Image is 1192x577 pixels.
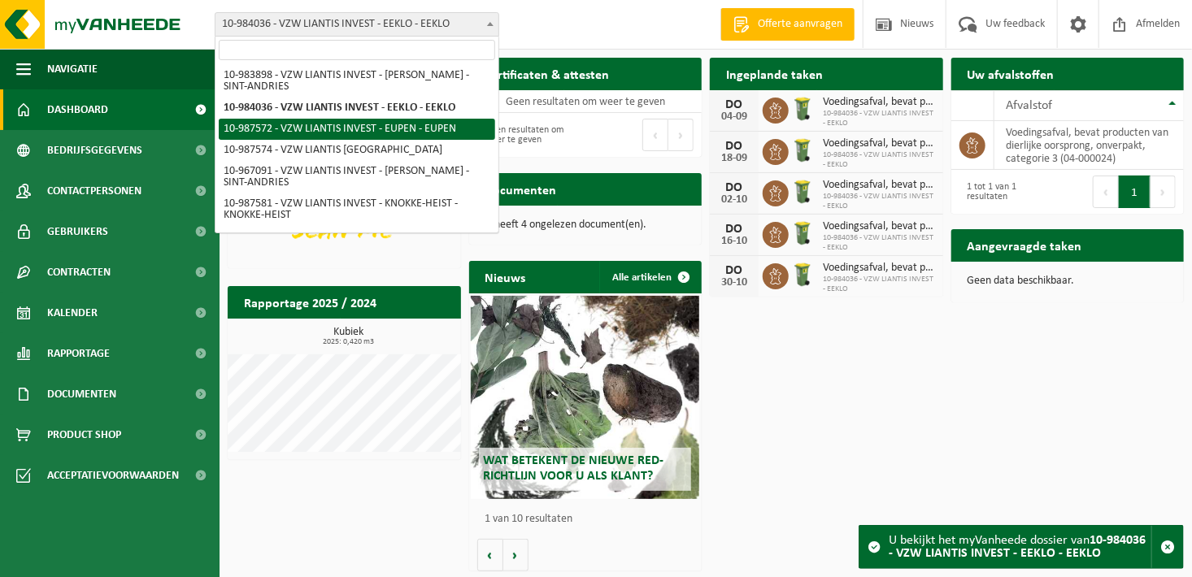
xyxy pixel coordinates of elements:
div: 04-09 [718,111,750,123]
button: Volgende [503,539,529,571]
span: Voedingsafval, bevat producten van dierlijke oorsprong, onverpakt, categorie 3 [823,179,935,192]
span: 10-984036 - VZW LIANTIS INVEST - EEKLO [823,192,935,211]
img: WB-0140-HPE-GN-50 [789,137,816,164]
span: Voedingsafval, bevat producten van dierlijke oorsprong, onverpakt, categorie 3 [823,96,935,109]
h2: Documenten [469,173,573,205]
li: 10-987607 - VZW LIANTIS INVEST - [GEOGRAPHIC_DATA] - [GEOGRAPHIC_DATA] [219,226,495,258]
strong: 10-984036 - VZW LIANTIS INVEST - EEKLO - EEKLO [889,534,1146,560]
span: Contracten [47,252,111,293]
span: 10-984036 - VZW LIANTIS INVEST - EEKLO [823,150,935,170]
div: 1 tot 1 van 1 resultaten [959,174,1059,210]
td: voedingsafval, bevat producten van dierlijke oorsprong, onverpakt, categorie 3 (04-000024) [994,121,1185,170]
a: Alle artikelen [599,261,700,293]
div: Geen resultaten om weer te geven [477,117,577,153]
li: 10-987572 - VZW LIANTIS INVEST - EUPEN - EUPEN [219,119,495,140]
span: 10-984036 - VZW LIANTIS INVEST - EEKLO [823,233,935,253]
h2: Rapportage 2025 / 2024 [228,286,393,318]
p: 1 van 10 resultaten [485,514,694,525]
span: Dashboard [47,89,108,130]
div: DO [718,140,750,153]
a: Wat betekent de nieuwe RED-richtlijn voor u als klant? [471,296,699,499]
span: 2025: 0,420 m3 [236,338,461,346]
span: Navigatie [47,49,98,89]
span: Kalender [47,293,98,333]
span: Bedrijfsgegevens [47,130,142,171]
img: WB-0140-HPE-GN-50 [789,219,816,247]
li: 10-987581 - VZW LIANTIS INVEST - KNOKKE-HEIST - KNOKKE-HEIST [219,193,495,226]
h2: Aangevraagde taken [951,229,1098,261]
span: 10-984036 - VZW LIANTIS INVEST - EEKLO - EEKLO [215,13,498,36]
span: Gebruikers [47,211,108,252]
button: Next [668,119,694,151]
a: Bekijk rapportage [340,318,459,350]
div: DO [718,264,750,277]
li: 10-987574 - VZW LIANTIS [GEOGRAPHIC_DATA] [219,140,495,161]
span: Wat betekent de nieuwe RED-richtlijn voor u als klant? [483,454,663,483]
div: DO [718,98,750,111]
div: U bekijkt het myVanheede dossier van [889,526,1151,568]
td: Geen resultaten om weer te geven [469,90,703,113]
button: Vorige [477,539,503,571]
li: 10-983898 - VZW LIANTIS INVEST - [PERSON_NAME] - SINT-ANDRIES [219,65,495,98]
span: Voedingsafval, bevat producten van dierlijke oorsprong, onverpakt, categorie 3 [823,220,935,233]
div: 30-10 [718,277,750,288]
span: 10-984036 - VZW LIANTIS INVEST - EEKLO - EEKLO [215,12,499,37]
img: WB-0140-HPE-GN-50 [789,178,816,206]
img: WB-0140-HPE-GN-50 [789,261,816,288]
a: Offerte aanvragen [720,8,855,41]
img: WB-0140-HPE-GN-50 [789,95,816,123]
button: 1 [1119,176,1151,208]
span: Acceptatievoorwaarden [47,455,179,496]
span: Afvalstof [1007,99,1053,112]
li: 10-967091 - VZW LIANTIS INVEST - [PERSON_NAME] - SINT-ANDRIES [219,161,495,193]
span: Rapportage [47,333,110,374]
div: DO [718,181,750,194]
p: U heeft 4 ongelezen document(en). [485,219,686,231]
span: 10-984036 - VZW LIANTIS INVEST - EEKLO [823,275,935,294]
span: Voedingsafval, bevat producten van dierlijke oorsprong, onverpakt, categorie 3 [823,137,935,150]
div: 02-10 [718,194,750,206]
span: Product Shop [47,414,121,455]
span: Documenten [47,374,116,414]
h2: Ingeplande taken [710,58,839,89]
button: Next [1151,176,1176,208]
h2: Uw afvalstoffen [951,58,1071,89]
button: Previous [642,119,668,151]
div: 16-10 [718,236,750,247]
span: Contactpersonen [47,171,141,211]
div: 18-09 [718,153,750,164]
h2: Nieuws [469,261,542,293]
p: Geen data beschikbaar. [968,275,1168,287]
span: Offerte aanvragen [754,16,846,33]
span: 10-984036 - VZW LIANTIS INVEST - EEKLO [823,109,935,128]
h3: Kubiek [236,327,461,346]
li: 10-984036 - VZW LIANTIS INVEST - EEKLO - EEKLO [219,98,495,119]
span: Voedingsafval, bevat producten van dierlijke oorsprong, onverpakt, categorie 3 [823,262,935,275]
button: Previous [1093,176,1119,208]
h2: Certificaten & attesten [469,58,626,89]
div: DO [718,223,750,236]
